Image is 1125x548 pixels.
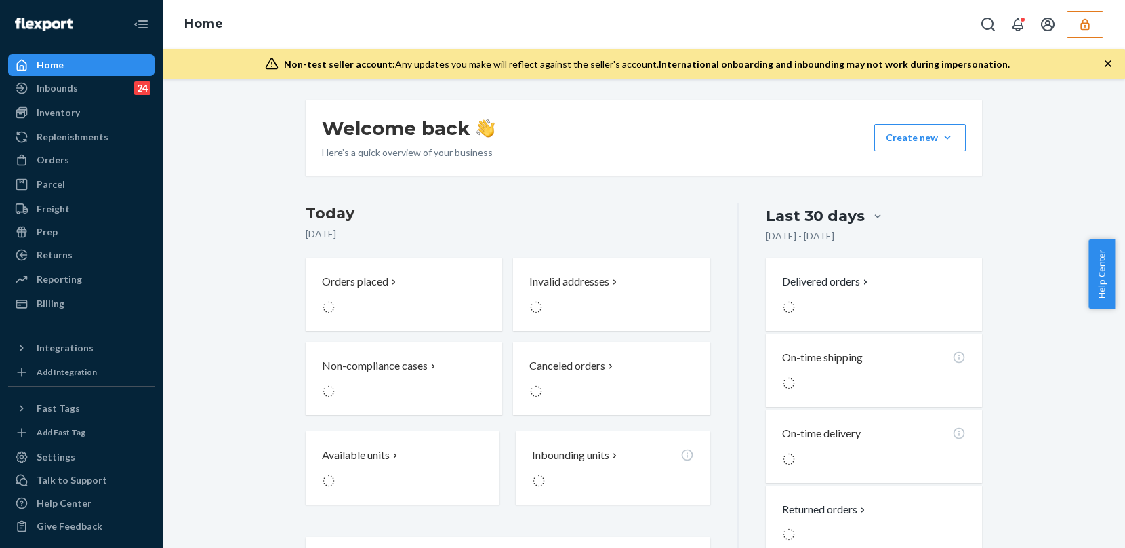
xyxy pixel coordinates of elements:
div: 24 [134,81,150,95]
p: Non-compliance cases [322,358,428,374]
a: Settings [8,446,155,468]
h3: Today [306,203,710,224]
a: Billing [8,293,155,315]
button: Integrations [8,337,155,359]
a: Reporting [8,269,155,290]
h1: Welcome back [322,116,495,140]
a: Help Center [8,492,155,514]
p: [DATE] [306,227,710,241]
div: Parcel [37,178,65,191]
button: Open account menu [1034,11,1061,38]
div: Prep [37,225,58,239]
a: Home [8,54,155,76]
button: Returned orders [782,502,868,517]
div: Fast Tags [37,402,80,415]
div: Last 30 days [766,206,865,227]
div: Any updates you make will reflect against the seller's account. [284,58,1010,71]
button: Close Navigation [127,11,155,38]
p: On-time shipping [782,350,863,366]
div: Reporting [37,273,82,286]
button: Open notifications [1004,11,1031,38]
div: Home [37,58,64,72]
div: Billing [37,297,64,311]
a: Inbounds24 [8,77,155,99]
a: Home [184,16,223,31]
ol: breadcrumbs [173,5,234,44]
a: Prep [8,221,155,243]
div: Settings [37,450,75,464]
button: Available units [306,431,499,505]
div: Talk to Support [37,473,107,487]
p: Canceled orders [529,358,605,374]
button: Delivered orders [782,274,871,290]
p: On-time delivery [782,426,861,442]
button: Open Search Box [975,11,1002,38]
a: Add Fast Tag [8,425,155,441]
div: Returns [37,248,73,262]
button: Invalid addresses [513,258,710,331]
a: Returns [8,244,155,266]
span: International onboarding and inbounding may not work during impersonation. [659,58,1010,70]
button: Talk to Support [8,469,155,491]
p: [DATE] - [DATE] [766,229,834,243]
p: Here’s a quick overview of your business [322,146,495,159]
a: Replenishments [8,126,155,148]
p: Invalid addresses [529,274,609,290]
button: Help Center [1088,239,1115,309]
a: Freight [8,198,155,220]
button: Give Feedback [8,515,155,537]
a: Orders [8,149,155,171]
button: Fast Tags [8,397,155,419]
button: Canceled orders [513,342,710,415]
p: Available units [322,448,390,463]
div: Add Integration [37,366,97,378]
img: hand-wave emoji [476,119,495,138]
button: Create new [874,124,966,151]
p: Inbounding units [532,448,609,463]
a: Inventory [8,102,155,123]
a: Add Integration [8,364,155,380]
a: Parcel [8,174,155,195]
div: Give Feedback [37,520,102,533]
div: Inbounds [37,81,78,95]
div: Freight [37,202,70,216]
div: Orders [37,153,69,167]
img: Flexport logo [15,18,73,31]
button: Inbounding units [516,431,710,505]
div: Help Center [37,496,91,510]
p: Orders placed [322,274,388,290]
button: Orders placed [306,258,502,331]
button: Non-compliance cases [306,342,502,415]
div: Add Fast Tag [37,427,85,438]
div: Integrations [37,341,94,355]
span: Non-test seller account: [284,58,395,70]
div: Replenishments [37,130,108,144]
div: Inventory [37,106,80,119]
